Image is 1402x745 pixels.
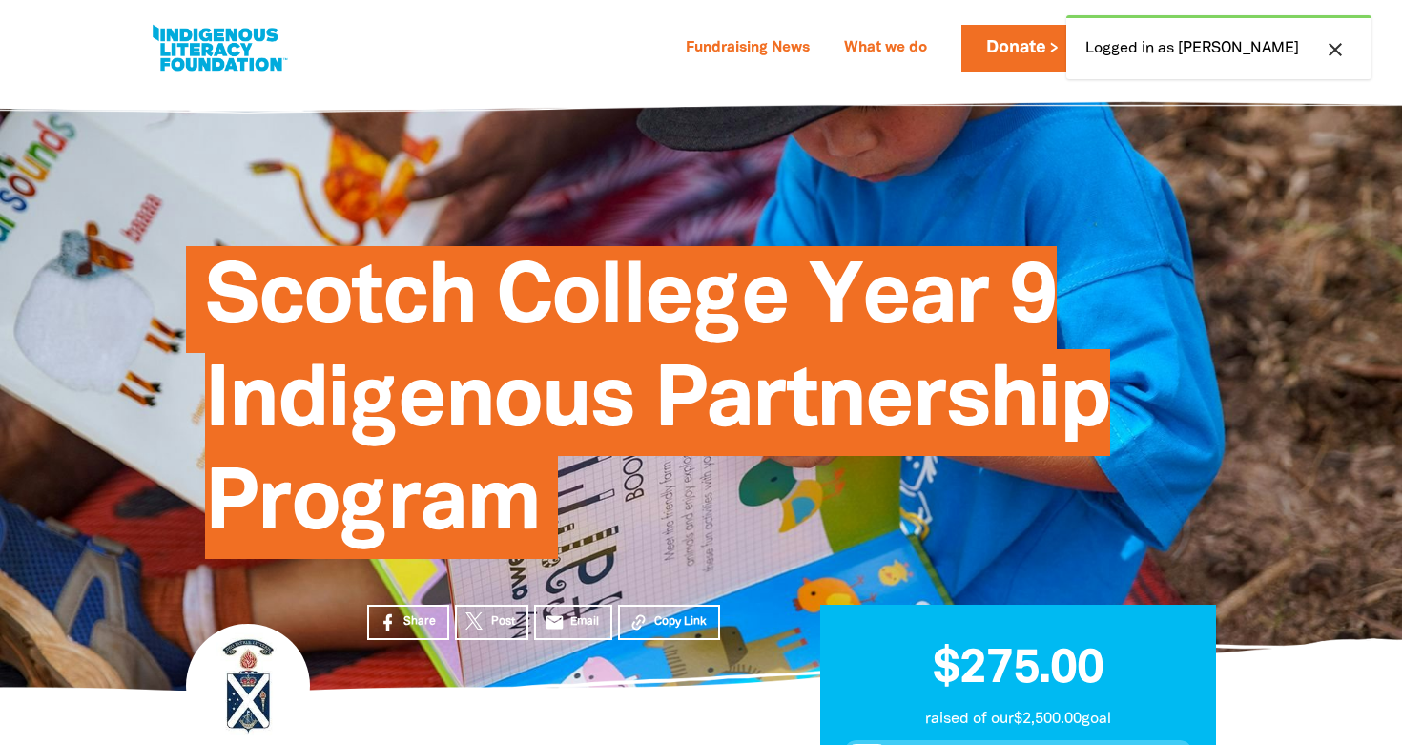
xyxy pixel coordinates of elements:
[534,605,612,640] a: emailEmail
[833,33,938,64] a: What we do
[618,605,720,640] button: Copy Link
[455,605,528,640] a: Post
[403,613,436,631] span: Share
[1318,37,1352,62] button: close
[654,613,707,631] span: Copy Link
[491,613,515,631] span: Post
[545,612,565,632] i: email
[933,648,1103,692] span: $275.00
[205,260,1110,559] span: Scotch College Year 9 Indigenous Partnership Program
[961,25,1082,72] a: Donate
[674,33,821,64] a: Fundraising News
[367,605,449,640] a: Share
[1066,15,1371,79] div: Logged in as [PERSON_NAME]
[844,708,1192,731] p: raised of our $2,500.00 goal
[570,613,599,631] span: Email
[1324,38,1347,61] i: close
